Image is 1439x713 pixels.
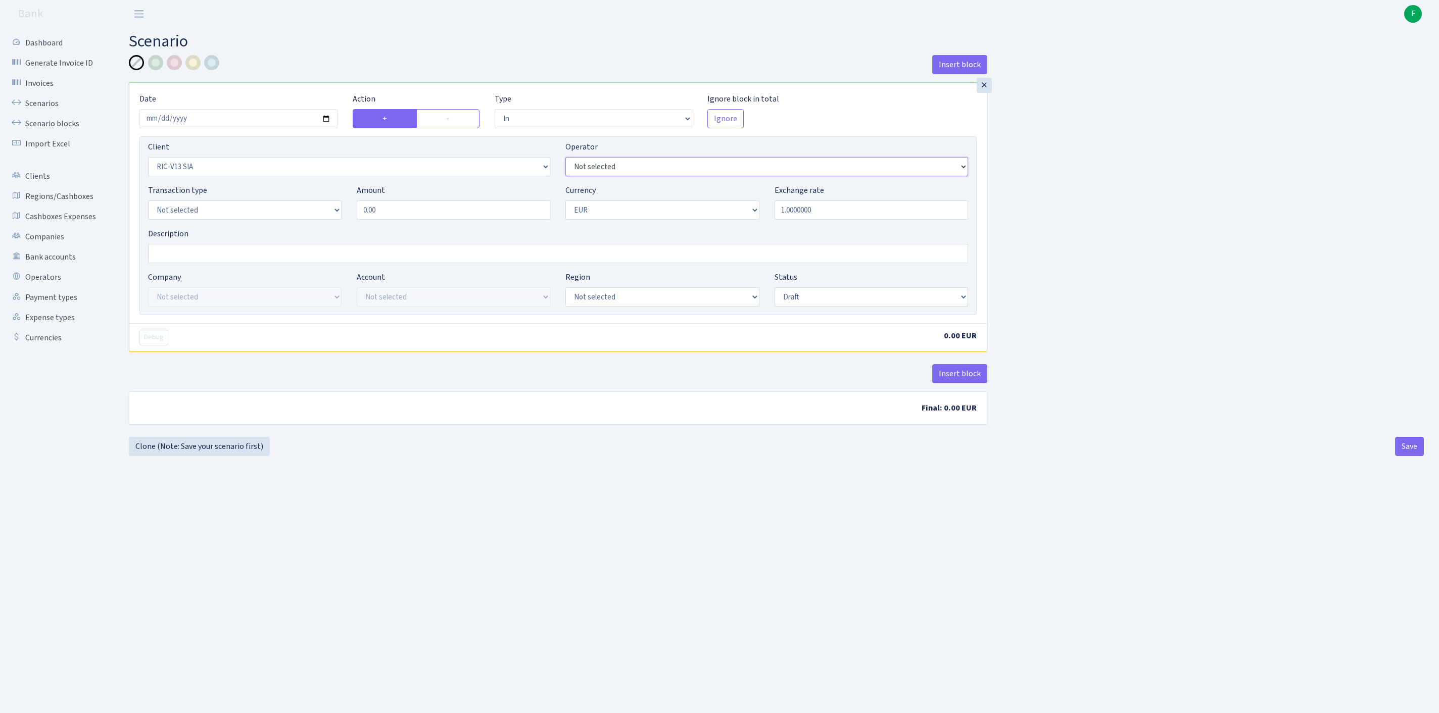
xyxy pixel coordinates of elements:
[148,228,188,240] label: Description
[5,73,106,93] a: Invoices
[416,109,479,128] label: -
[353,93,375,105] label: Action
[977,78,992,93] div: ×
[944,330,977,341] span: 0.00 EUR
[148,271,181,283] label: Company
[126,6,152,22] button: Toggle navigation
[1395,437,1424,456] button: Save
[495,93,511,105] label: Type
[5,93,106,114] a: Scenarios
[5,166,106,186] a: Clients
[129,30,188,53] span: Scenario
[932,364,987,383] button: Insert block
[5,33,106,53] a: Dashboard
[148,141,169,153] label: Client
[5,247,106,267] a: Bank accounts
[5,287,106,308] a: Payment types
[565,184,596,196] label: Currency
[357,184,385,196] label: Amount
[565,271,590,283] label: Region
[5,134,106,154] a: Import Excel
[775,184,824,196] label: Exchange rate
[357,271,385,283] label: Account
[707,109,744,128] button: Ignore
[932,55,987,74] button: Insert block
[5,114,106,134] a: Scenario blocks
[5,267,106,287] a: Operators
[5,227,106,247] a: Companies
[353,109,417,128] label: +
[139,93,156,105] label: Date
[707,93,779,105] label: Ignore block in total
[5,308,106,328] a: Expense types
[139,330,168,345] button: Debug
[5,186,106,207] a: Regions/Cashboxes
[148,184,207,196] label: Transaction type
[922,402,977,414] span: Final: 0.00 EUR
[5,207,106,227] a: Cashboxes Expenses
[129,437,270,456] a: Clone (Note: Save your scenario first)
[5,53,106,73] a: Generate Invoice ID
[1404,5,1422,23] a: F
[565,141,598,153] label: Operator
[775,271,797,283] label: Status
[5,328,106,348] a: Currencies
